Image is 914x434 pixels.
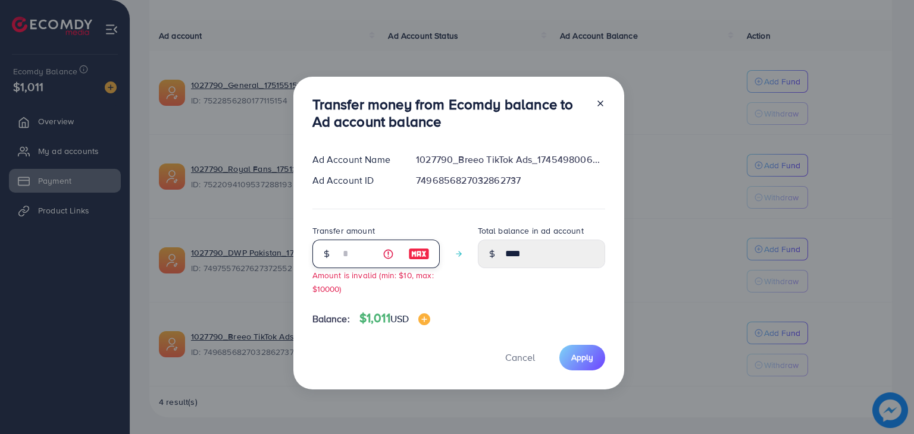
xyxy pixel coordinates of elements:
img: image [418,313,430,325]
span: USD [390,312,409,325]
div: Ad Account ID [303,174,407,187]
h3: Transfer money from Ecomdy balance to Ad account balance [312,96,586,130]
div: Ad Account Name [303,153,407,166]
h4: $1,011 [359,311,430,326]
span: Cancel [505,351,535,364]
label: Total balance in ad account [478,225,584,237]
small: Amount is invalid (min: $10, max: $10000) [312,269,434,294]
span: Apply [571,351,593,363]
div: 7496856827032862737 [406,174,614,187]
label: Transfer amount [312,225,375,237]
span: Balance: [312,312,350,326]
img: image [408,247,430,261]
button: Cancel [490,345,550,370]
div: 1027790_Breeo TikTok Ads_1745498006681 [406,153,614,166]
button: Apply [559,345,605,370]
